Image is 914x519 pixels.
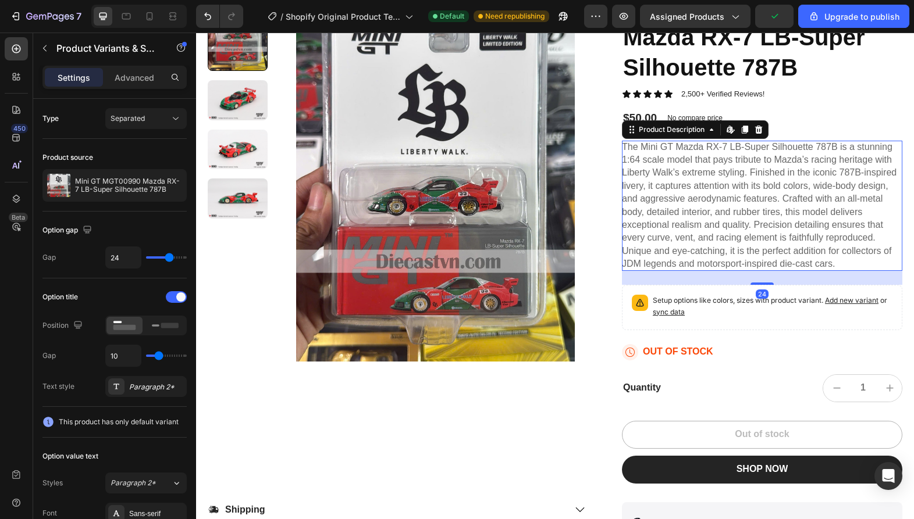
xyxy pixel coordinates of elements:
img: product feature img [47,174,70,197]
p: The Mini GT Mazda RX-7 LB-Super Silhouette 787B is a stunning 1:64 scale model that pays tribute ... [426,109,700,237]
div: Text style [42,381,74,392]
div: Option value text [42,451,98,461]
button: Separated [105,108,187,129]
p: No compare price [471,82,527,89]
div: 24 [560,257,572,266]
div: Product Description [440,92,511,102]
div: Gap [42,350,56,361]
div: SHOP NOW [540,431,592,443]
span: / [280,10,283,23]
div: Option title [42,292,78,302]
p: Product Variants & Swatches [56,41,155,55]
div: Product source [42,152,93,163]
div: Font [42,508,57,518]
button: Out of stock [426,388,706,416]
div: Paragraph 2* [129,382,184,392]
span: sync data [457,275,489,284]
span: Paragraph 2* [111,478,156,488]
div: Sans-serif [129,509,184,519]
div: Beta [9,213,28,222]
div: Position [42,318,85,334]
span: This product has only default variant [59,416,179,428]
p: Shipping [29,471,69,484]
iframe: Design area [196,33,914,519]
div: Type [42,113,59,124]
p: Setup options like colors, sizes with product variant. [457,262,696,285]
span: Need republishing [485,11,545,22]
p: OUT OF STOCK [447,313,517,325]
button: Paragraph 2* [105,473,187,493]
button: SHOP NOW [426,423,706,451]
span: Separated [111,114,145,123]
input: Auto [106,247,141,268]
input: Auto [106,345,141,366]
div: Gap [42,252,56,263]
p: 7 [76,9,81,23]
div: Quantity [426,348,564,363]
div: Option gap [42,223,94,238]
div: $50.00 [426,77,462,94]
p: Advanced [115,71,154,84]
p: 2,500+ Verified Reviews! [485,57,568,67]
span: Add new variant [629,263,682,272]
div: Styles [42,478,63,488]
div: Open Intercom Messenger [874,462,902,490]
button: 7 [5,5,87,28]
span: Shopify Original Product Template [286,10,400,23]
input: quantity [654,342,680,369]
div: Undo/Redo [196,5,243,28]
p: Customize Your Gem Skateboard [453,485,600,497]
span: Default [440,11,464,22]
button: increment [680,342,707,369]
button: decrement [627,342,654,369]
div: Upgrade to publish [808,10,899,23]
div: 450 [11,124,28,133]
span: or [457,263,691,284]
button: Upgrade to publish [798,5,909,28]
button: Assigned Products [640,5,751,28]
span: Assigned Products [650,10,724,23]
p: Mini GT MGT00990 Mazda RX-7 LB-Super Silhouette 787B [75,177,182,194]
div: Out of stock [539,396,593,408]
p: Settings [58,71,90,84]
